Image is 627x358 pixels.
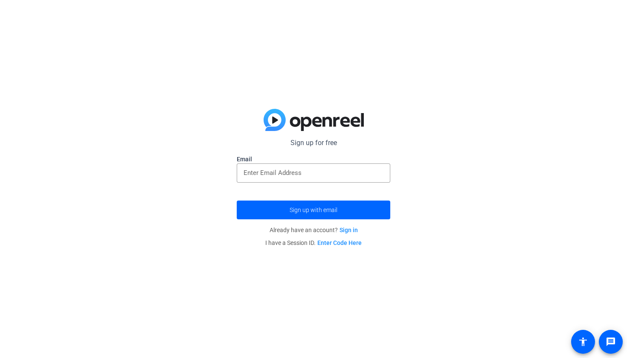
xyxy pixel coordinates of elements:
button: Sign up with email [237,201,390,219]
img: blue-gradient.svg [264,109,364,131]
label: Email [237,155,390,163]
mat-icon: accessibility [578,337,588,347]
a: Enter Code Here [317,239,362,246]
span: I have a Session ID. [265,239,362,246]
mat-icon: message [606,337,616,347]
p: Sign up for free [237,138,390,148]
input: Enter Email Address [244,168,383,178]
span: Already have an account? [270,227,358,233]
a: Sign in [340,227,358,233]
